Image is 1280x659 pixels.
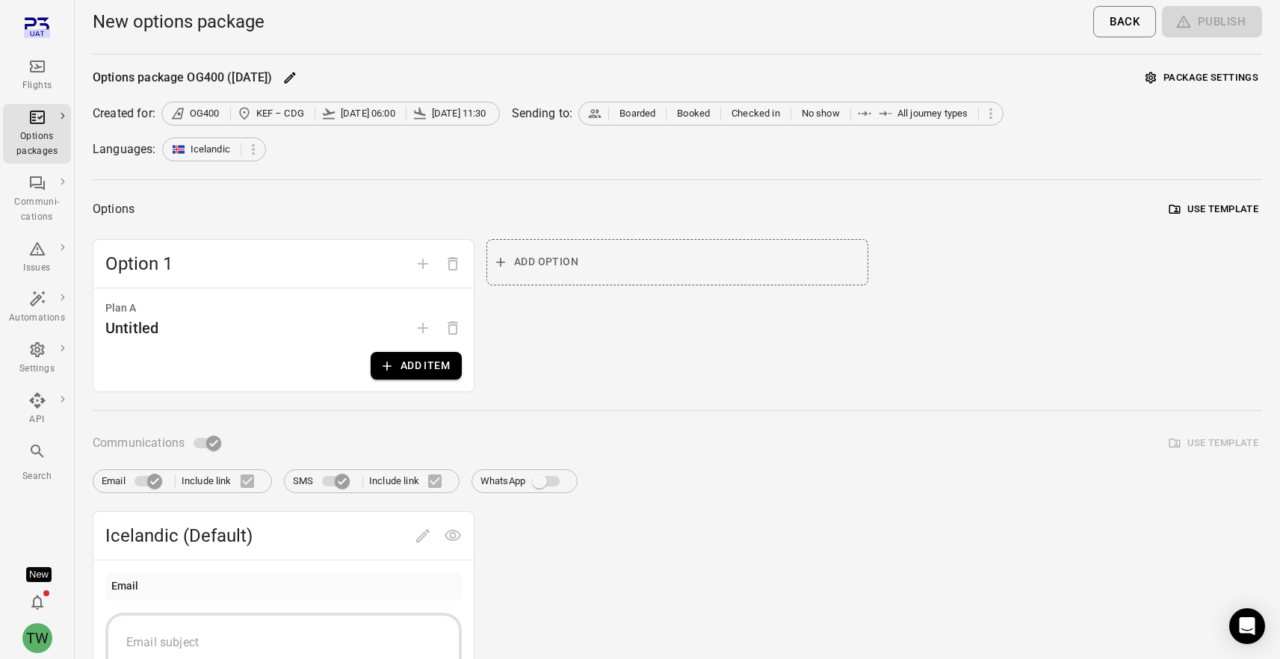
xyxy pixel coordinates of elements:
a: Automations [3,285,71,330]
span: Boarded [619,106,655,121]
span: Preview [438,527,468,542]
div: Automations [9,311,65,326]
a: API [3,387,71,432]
div: Options [93,199,135,220]
span: Icelandic (Default) [105,524,408,548]
div: Search [9,469,65,484]
label: Email [102,467,169,495]
span: Delete option [438,256,468,270]
button: Search [3,438,71,488]
span: Booked [677,106,710,121]
div: Icelandic [162,137,266,161]
div: Flights [9,78,65,93]
div: Sending to: [512,105,573,123]
span: Options need to have at least one plan [438,321,468,335]
div: BoardedBookedChecked inNo showAll journey types [578,102,1004,126]
div: Options package OG400 ([DATE]) [93,69,273,87]
div: Untitled [105,316,158,340]
label: SMS [293,467,356,495]
div: Plan A [105,300,462,317]
span: Icelandic [191,142,230,157]
div: TW [22,623,52,653]
button: Back [1093,6,1156,37]
a: Communi-cations [3,170,71,229]
span: All journey types [897,106,968,121]
div: Communi-cations [9,195,65,225]
a: Issues [3,235,71,280]
span: [DATE] 11:30 [432,106,486,121]
div: Open Intercom Messenger [1229,608,1265,644]
span: Communications [93,433,185,454]
a: Flights [3,53,71,98]
span: Add option [408,256,438,270]
button: Package settings [1142,66,1262,90]
span: Checked in [732,106,780,121]
div: Options packages [9,129,65,159]
div: Issues [9,261,65,276]
button: Tony Wang [16,617,58,659]
div: API [9,412,65,427]
a: Options packages [3,104,71,164]
div: Created for: [93,105,155,123]
span: [DATE] 06:00 [341,106,395,121]
button: Edit [279,66,301,89]
h1: New options package [93,10,265,34]
div: Languages: [93,140,156,158]
label: Include link [182,465,263,497]
div: Email [111,578,139,595]
span: Edit [408,527,438,542]
div: Settings [9,362,65,377]
span: KEF – CDG [256,106,304,121]
button: Notifications [22,587,52,617]
span: Add plan [408,321,438,335]
div: Tooltip anchor [26,567,52,582]
span: No show [802,106,840,121]
label: Include link [369,465,451,497]
button: Use template [1166,198,1262,221]
a: Settings [3,336,71,381]
span: Option 1 [105,252,408,276]
button: Add item [371,352,462,380]
span: OG400 [190,106,220,121]
label: WhatsApp integration not set up. Contact Plan3 to enable this feature [480,467,569,495]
